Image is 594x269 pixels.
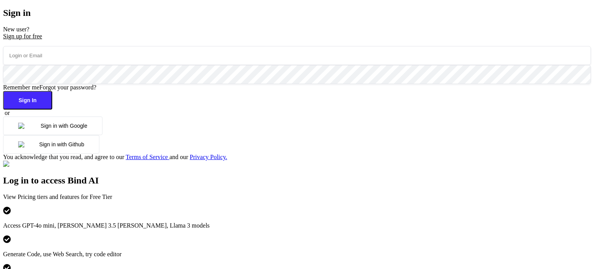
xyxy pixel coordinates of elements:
span: or [5,110,10,116]
p: Generate Code, use Web Search, try code editor [3,251,591,258]
p: tiers and features for Free Tier [3,194,591,200]
p: New user? [3,26,591,40]
a: Privacy Policy. [190,154,227,160]
button: Sign in with Github [3,135,99,154]
div: You acknowledge that you read, and agree to our and our [3,154,591,161]
h2: Sign in [3,8,591,18]
button: Sign In [3,91,52,110]
button: Sign in with Google [3,117,102,135]
img: google [18,123,41,129]
img: github [18,141,39,147]
span: Forgot your password? [39,84,96,91]
span: Remember me [3,84,39,91]
a: Terms of Service [126,154,169,160]
div: Sign up for free [3,33,591,40]
input: Login or Email [3,46,591,65]
p: Access GPT-4o mini, [PERSON_NAME] 3.5 [PERSON_NAME], Llama 3 models [3,222,591,229]
img: Bind AI logo [3,161,42,168]
span: View Pricing [3,194,36,200]
h2: Log in to access Bind AI [3,175,591,186]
